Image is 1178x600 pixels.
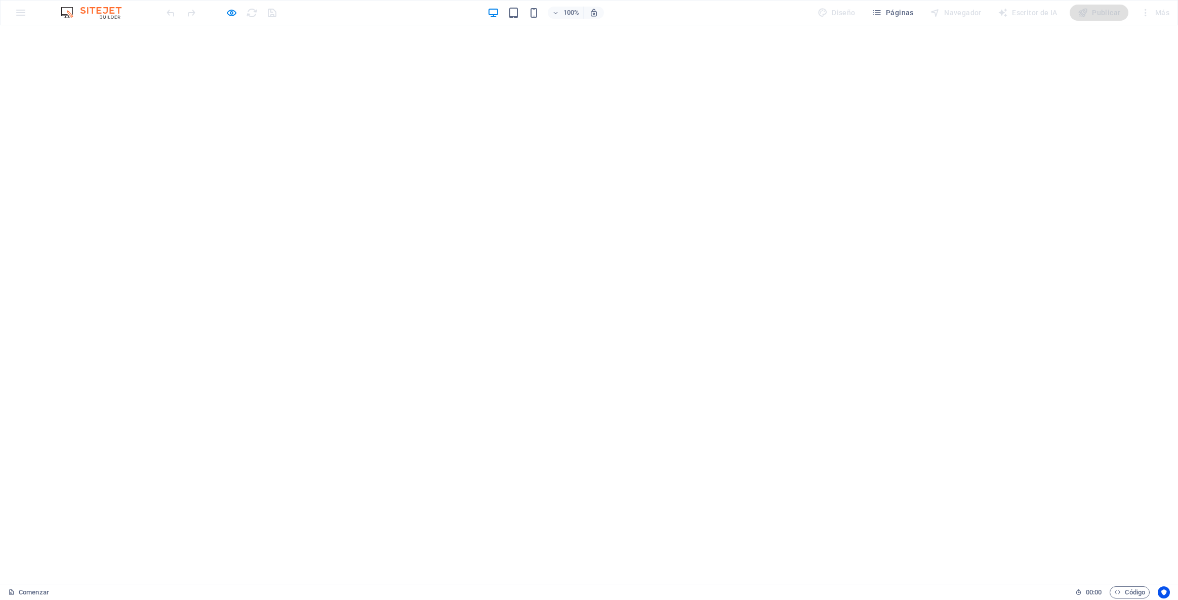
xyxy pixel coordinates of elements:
h6: Tiempo de sesión [1075,586,1102,598]
button: Páginas [868,5,918,21]
button: 100% [548,7,584,19]
font: 00:00 [1086,588,1102,596]
font: Páginas [886,9,914,17]
font: Código [1125,588,1145,596]
img: Logotipo del editor [58,7,134,19]
button: Código [1110,586,1150,598]
a: Haga clic para cancelar la selección. Haga doble clic para abrir Páginas. [8,586,49,598]
font: Comenzar [19,588,49,596]
div: Diseño (Ctrl+Alt+Y) [814,5,860,21]
font: 100% [563,9,579,16]
i: Al cambiar el tamaño, se ajusta automáticamente el nivel de zoom para adaptarse al dispositivo el... [589,8,598,17]
button: Centrados en el usuario [1158,586,1170,598]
